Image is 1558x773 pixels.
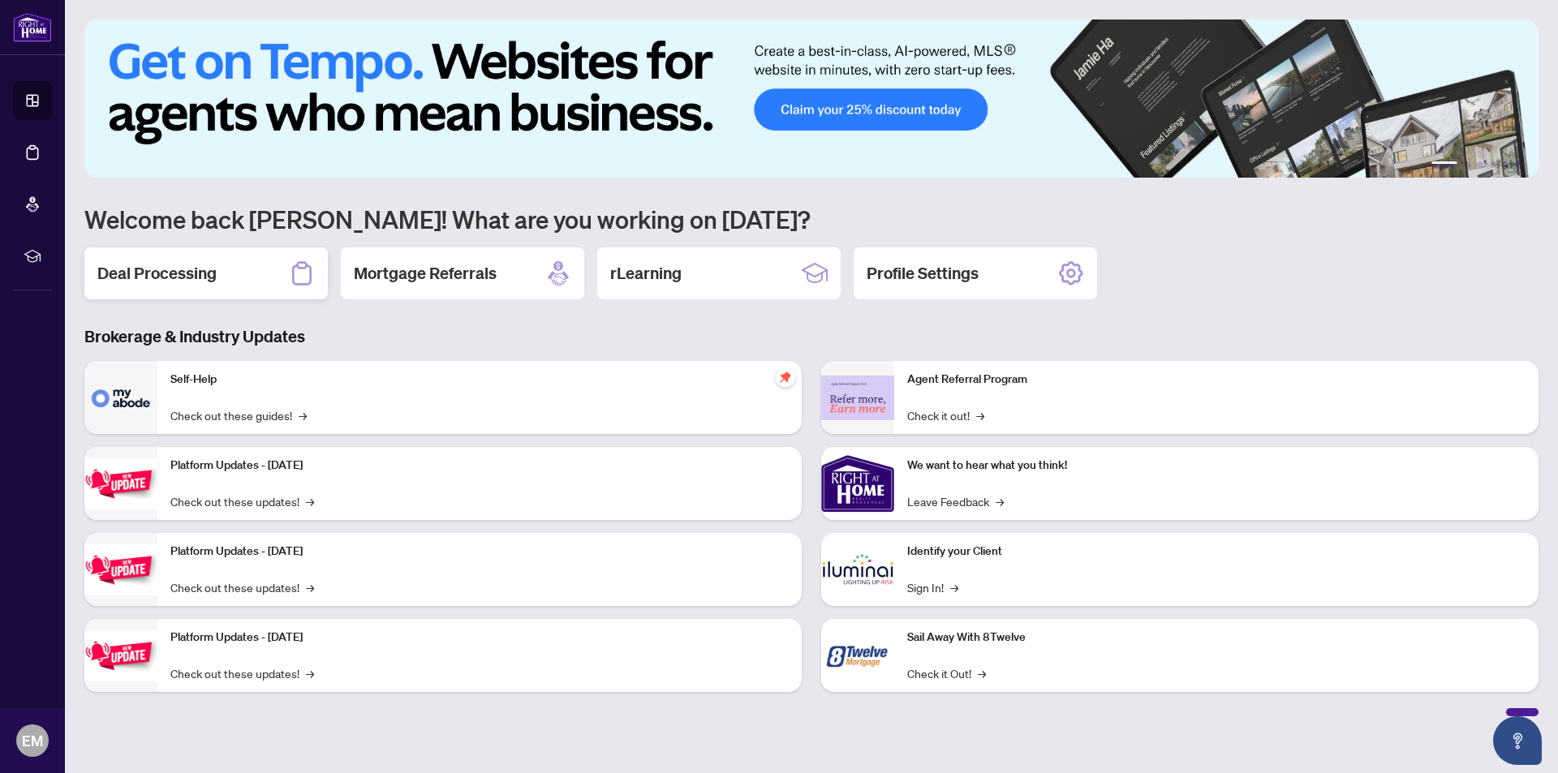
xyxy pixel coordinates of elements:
[821,533,894,606] img: Identify your Client
[84,204,1539,234] h1: Welcome back [PERSON_NAME]! What are you working on [DATE]?
[907,664,986,682] a: Check it Out!→
[354,262,497,285] h2: Mortgage Referrals
[170,664,314,682] a: Check out these updates!→
[170,371,789,389] p: Self-Help
[1503,161,1509,168] button: 5
[170,457,789,475] p: Platform Updates - [DATE]
[1477,161,1483,168] button: 3
[84,458,157,509] img: Platform Updates - July 21, 2025
[306,664,314,682] span: →
[821,619,894,692] img: Sail Away With 8Twelve
[907,406,984,424] a: Check it out!→
[84,361,157,434] img: Self-Help
[907,543,1526,560] p: Identify your Client
[170,492,314,510] a: Check out these updates!→
[97,262,217,285] h2: Deal Processing
[996,492,1004,510] span: →
[976,406,984,424] span: →
[1493,716,1542,765] button: Open asap
[84,19,1539,178] img: Slide 0
[907,371,1526,389] p: Agent Referral Program
[170,629,789,646] p: Platform Updates - [DATE]
[299,406,307,424] span: →
[306,492,314,510] span: →
[978,664,986,682] span: →
[867,262,979,285] h2: Profile Settings
[907,457,1526,475] p: We want to hear what you think!
[907,578,958,596] a: Sign In!→
[22,729,43,752] span: EM
[821,376,894,420] img: Agent Referral Program
[776,367,795,387] span: pushpin
[1516,161,1522,168] button: 6
[1490,161,1496,168] button: 4
[84,325,1539,348] h3: Brokerage & Industry Updates
[1464,161,1470,168] button: 2
[306,578,314,596] span: →
[170,406,307,424] a: Check out these guides!→
[84,630,157,681] img: Platform Updates - June 23, 2025
[950,578,958,596] span: →
[170,578,314,596] a: Check out these updates!→
[610,262,682,285] h2: rLearning
[821,447,894,520] img: We want to hear what you think!
[13,12,52,42] img: logo
[907,629,1526,646] p: Sail Away With 8Twelve
[907,492,1004,510] a: Leave Feedback→
[170,543,789,560] p: Platform Updates - [DATE]
[1431,161,1457,168] button: 1
[84,544,157,595] img: Platform Updates - July 8, 2025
